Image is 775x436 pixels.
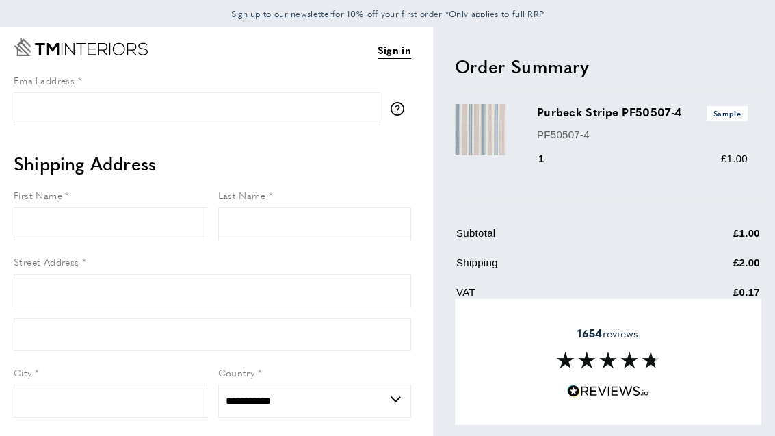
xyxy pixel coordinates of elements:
p: PF50507-4 [537,127,748,143]
div: 1 [537,151,564,167]
button: More information [391,102,411,116]
span: Sample [707,106,748,120]
span: Country [218,366,255,379]
span: £1.00 [721,153,748,164]
span: for 10% off your first order *Only applies to full RRP [231,8,544,20]
h3: Purbeck Stripe PF50507-4 [537,104,748,120]
td: Subtotal [456,225,664,252]
span: Last Name [218,188,266,202]
img: Reviews section [557,352,659,368]
td: VAT [456,284,664,311]
a: Sign in [378,42,411,59]
td: Shipping [456,255,664,281]
td: £0.17 [666,284,760,311]
img: Reviews.io 5 stars [567,385,649,398]
td: £2.00 [666,255,760,281]
span: reviews [577,326,638,340]
img: Purbeck Stripe PF50507-4 [455,104,506,155]
h2: Order Summary [455,54,761,79]
span: Email address [14,73,75,87]
strong: 1654 [577,325,602,341]
a: Go to Home page [14,38,148,56]
span: City [14,366,32,379]
h2: Shipping Address [14,151,411,176]
a: Sign up to our newsletter [231,7,333,21]
span: First Name [14,188,62,202]
span: Street Address [14,255,79,268]
span: Sign up to our newsletter [231,8,333,20]
td: £1.00 [666,225,760,252]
